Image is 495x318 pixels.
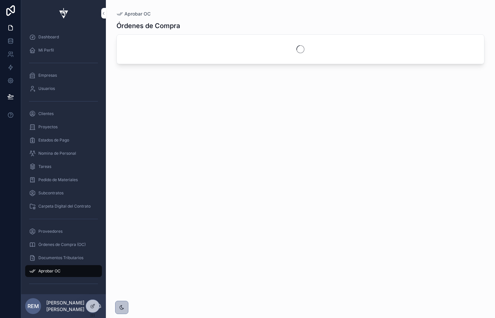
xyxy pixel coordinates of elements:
[38,138,69,143] span: Estados de Pago
[124,11,151,17] span: Aprobar OC
[25,134,102,146] a: Estados de Pago
[38,229,63,234] span: Proveedores
[38,34,59,40] span: Dashboard
[27,302,39,310] span: REM
[25,200,102,212] a: Carpeta Digital del Contrato
[38,268,61,274] span: Aprobar OC
[25,161,102,173] a: Tareas
[38,190,64,196] span: Subcontratos
[25,252,102,264] a: Documentos Tributarios
[21,26,106,294] div: scrollable content
[25,108,102,120] a: Clientes
[38,73,57,78] span: Empresas
[38,48,54,53] span: Mi Perfil
[116,21,180,30] h1: Órdenes de Compra
[38,111,54,116] span: Clientes
[25,239,102,251] a: Órdenes de Compra (OC)
[25,187,102,199] a: Subcontratos
[116,11,151,17] a: Aprobar OC
[38,86,55,91] span: Usuarios
[38,124,58,130] span: Proyectos
[38,164,51,169] span: Tareas
[38,255,83,260] span: Documentos Tributarios
[38,242,86,247] span: Órdenes de Compra (OC)
[25,265,102,277] a: Aprobar OC
[38,204,91,209] span: Carpeta Digital del Contrato
[25,121,102,133] a: Proyectos
[25,174,102,186] a: Pedido de Materiales
[25,225,102,237] a: Proveedores
[56,8,71,19] img: App logo
[38,151,76,156] span: Nomina de Personal
[25,147,102,159] a: Nomina de Personal
[46,299,97,313] p: [PERSON_NAME] [PERSON_NAME]
[38,177,78,182] span: Pedido de Materiales
[25,44,102,56] a: Mi Perfil
[25,69,102,81] a: Empresas
[25,83,102,95] a: Usuarios
[25,31,102,43] a: Dashboard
